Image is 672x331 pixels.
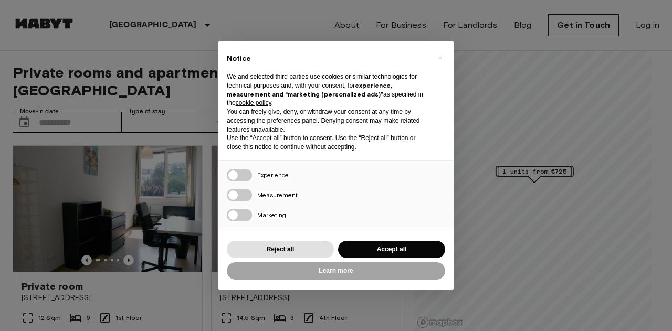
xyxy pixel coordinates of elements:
button: Close this notice [432,49,448,66]
a: cookie policy [236,99,271,106]
p: You can freely give, deny, or withdraw your consent at any time by accessing the preferences pane... [227,108,428,134]
button: Accept all [338,241,445,258]
p: We and selected third parties use cookies or similar technologies for technical purposes and, wit... [227,72,428,108]
strong: experience, measurement and “marketing (personalized ads)” [227,81,392,98]
h2: Notice [227,54,428,64]
p: Use the “Accept all” button to consent. Use the “Reject all” button or close this notice to conti... [227,134,428,152]
span: × [438,51,442,64]
button: Reject all [227,241,334,258]
span: Marketing [257,211,286,219]
span: Measurement [257,191,298,199]
button: Learn more [227,262,445,280]
span: Experience [257,171,289,179]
